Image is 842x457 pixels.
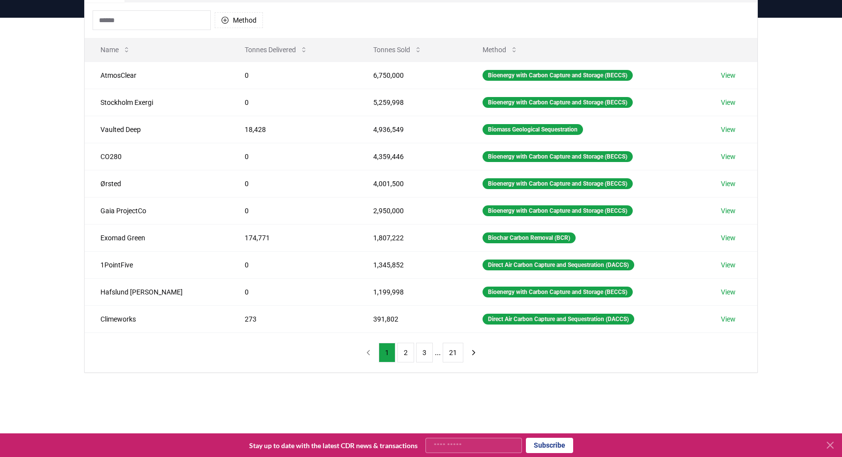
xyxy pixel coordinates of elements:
[721,70,736,80] a: View
[357,251,467,278] td: 1,345,852
[85,251,229,278] td: 1PointFive
[215,12,263,28] button: Method
[483,151,633,162] div: Bioenergy with Carbon Capture and Storage (BECCS)
[85,305,229,332] td: Climeworks
[483,314,634,325] div: Direct Air Carbon Capture and Sequestration (DACCS)
[229,143,357,170] td: 0
[85,116,229,143] td: Vaulted Deep
[483,287,633,297] div: Bioenergy with Carbon Capture and Storage (BECCS)
[229,170,357,197] td: 0
[357,62,467,89] td: 6,750,000
[721,125,736,134] a: View
[721,152,736,162] a: View
[721,233,736,243] a: View
[379,343,395,362] button: 1
[229,224,357,251] td: 174,771
[357,143,467,170] td: 4,359,446
[229,116,357,143] td: 18,428
[357,278,467,305] td: 1,199,998
[416,343,433,362] button: 3
[397,343,414,362] button: 2
[483,205,633,216] div: Bioenergy with Carbon Capture and Storage (BECCS)
[237,40,316,60] button: Tonnes Delivered
[357,305,467,332] td: 391,802
[229,197,357,224] td: 0
[443,343,463,362] button: 21
[85,278,229,305] td: Hafslund [PERSON_NAME]
[85,224,229,251] td: Exomad Green
[85,143,229,170] td: CO280
[721,179,736,189] a: View
[483,232,576,243] div: Biochar Carbon Removal (BCR)
[85,89,229,116] td: Stockholm Exergi
[229,305,357,332] td: 273
[475,40,526,60] button: Method
[229,62,357,89] td: 0
[483,260,634,270] div: Direct Air Carbon Capture and Sequestration (DACCS)
[721,206,736,216] a: View
[85,62,229,89] td: AtmosClear
[229,278,357,305] td: 0
[721,260,736,270] a: View
[365,40,430,60] button: Tonnes Sold
[483,178,633,189] div: Bioenergy with Carbon Capture and Storage (BECCS)
[483,70,633,81] div: Bioenergy with Carbon Capture and Storage (BECCS)
[357,197,467,224] td: 2,950,000
[357,116,467,143] td: 4,936,549
[229,251,357,278] td: 0
[85,170,229,197] td: Ørsted
[483,124,583,135] div: Biomass Geological Sequestration
[465,343,482,362] button: next page
[357,170,467,197] td: 4,001,500
[483,97,633,108] div: Bioenergy with Carbon Capture and Storage (BECCS)
[435,347,441,359] li: ...
[229,89,357,116] td: 0
[357,224,467,251] td: 1,807,222
[85,197,229,224] td: Gaia ProjectCo
[721,98,736,107] a: View
[357,89,467,116] td: 5,259,998
[721,287,736,297] a: View
[93,40,138,60] button: Name
[721,314,736,324] a: View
